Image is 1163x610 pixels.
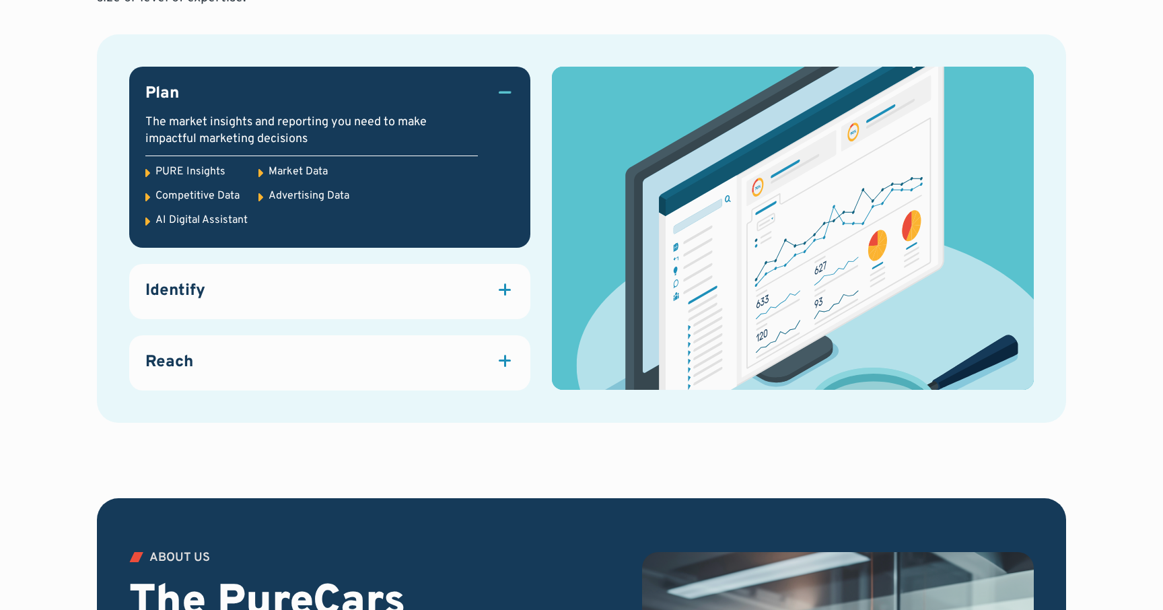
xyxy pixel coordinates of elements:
[155,189,240,203] div: Competitive Data
[145,351,193,374] h3: Reach
[269,189,349,203] div: Advertising Data
[155,164,225,179] div: PURE Insights
[145,114,478,147] div: The market insights and reporting you need to make impactful marketing decisions
[552,67,1034,390] img: dashboard
[145,83,179,106] h3: Plan
[149,552,210,564] div: ABOUT US
[155,213,248,228] div: AI Digital Assistant
[269,164,328,179] div: Market Data
[145,280,205,303] h3: Identify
